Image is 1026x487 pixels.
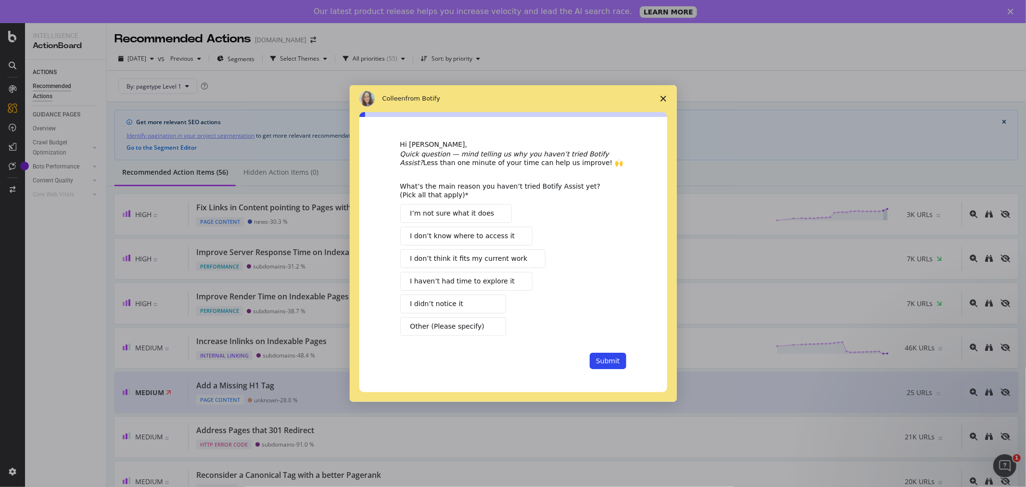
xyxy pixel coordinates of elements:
a: LEARN MORE [640,6,697,18]
div: Close [1008,9,1017,14]
span: I didn’t notice it [410,299,463,309]
div: Our latest product release helps you increase velocity and lead the AI search race. [314,7,632,16]
button: I don’t know where to access it [400,227,533,245]
div: Less than one minute of your time can help us improve! 🙌 [400,150,626,167]
span: I haven’t had time to explore it [410,276,515,286]
div: Hi [PERSON_NAME], [400,140,626,150]
div: What’s the main reason you haven’t tried Botify Assist yet? (Pick all that apply) [400,182,612,199]
span: I don’t know where to access it [410,231,515,241]
span: I don’t think it fits my current work [410,254,528,264]
i: Quick question — mind telling us why you haven’t tried Botify Assist? [400,150,609,167]
span: I’m not sure what it does [410,208,494,218]
span: Colleen [382,95,406,102]
button: I don’t think it fits my current work [400,249,545,268]
button: I didn’t notice it [400,295,506,313]
button: Submit [590,353,626,369]
button: Other (Please specify) [400,317,506,336]
button: I’m not sure what it does [400,204,512,223]
button: I haven’t had time to explore it [400,272,532,291]
span: from Botify [405,95,440,102]
img: Profile image for Colleen [359,91,375,106]
span: Other (Please specify) [410,321,484,332]
span: Close survey [650,85,677,112]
